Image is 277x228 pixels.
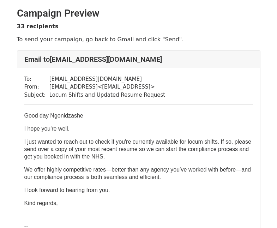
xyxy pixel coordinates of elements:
p: To send your campaign, go back to Gmail and click "Send". [17,36,260,43]
td: Subject: [24,91,49,99]
h4: Email to [EMAIL_ADDRESS][DOMAIN_NAME] [24,55,253,64]
td: [EMAIL_ADDRESS] < [EMAIL_ADDRESS] > [49,83,165,91]
h2: Campaign Preview [17,7,260,19]
p: I look forward to hearing from you. [24,186,253,194]
p: We offer highly competitive rates—better than any agency you’ve worked with before—and our compli... [24,166,253,181]
strong: 33 recipients [17,23,59,30]
td: To: [24,75,49,83]
td: [EMAIL_ADDRESS][DOMAIN_NAME] [49,75,165,83]
p: I just wanted to reach out to check if you're currently available for locum shifts. If so, please... [24,138,253,160]
td: From: [24,83,49,91]
p: I hope you're well. [24,125,253,132]
p: Kind regards, [24,199,253,207]
p: Good day Ngonidzashe [24,112,253,119]
td: Locum Shifts and Updated Resume Request [49,91,165,99]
